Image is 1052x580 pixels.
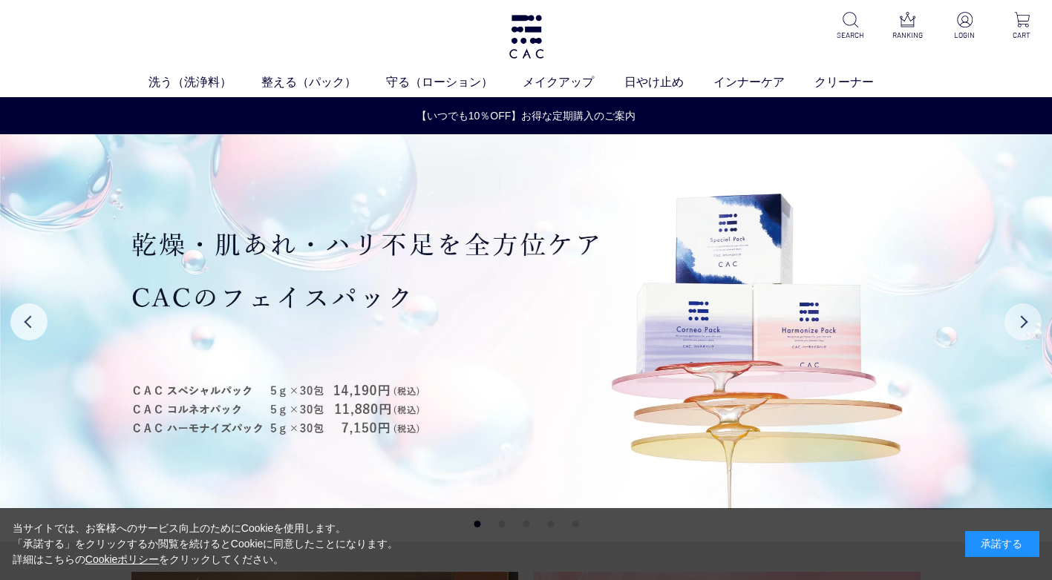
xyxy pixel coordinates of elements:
[889,30,926,41] p: RANKING
[889,12,926,41] a: RANKING
[10,303,48,340] button: Previous
[814,73,904,91] a: クリーナー
[1,108,1051,124] a: 【いつでも10％OFF】お得な定期購入のご案内
[1004,30,1040,41] p: CART
[13,521,399,567] div: 当サイトでは、お客様へのサービス向上のためにCookieを使用します。 「承諾する」をクリックするか閲覧を続けるとCookieに同意したことになります。 詳細はこちらの をクリックしてください。
[965,531,1039,557] div: 承諾する
[832,12,869,41] a: SEARCH
[832,30,869,41] p: SEARCH
[713,73,814,91] a: インナーケア
[507,15,546,59] img: logo
[947,12,983,41] a: LOGIN
[1004,303,1042,340] button: Next
[624,73,713,91] a: 日やけ止め
[85,553,160,565] a: Cookieポリシー
[523,73,624,91] a: メイクアップ
[148,73,261,91] a: 洗う（洗浄料）
[947,30,983,41] p: LOGIN
[386,73,523,91] a: 守る（ローション）
[261,73,386,91] a: 整える（パック）
[1004,12,1040,41] a: CART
